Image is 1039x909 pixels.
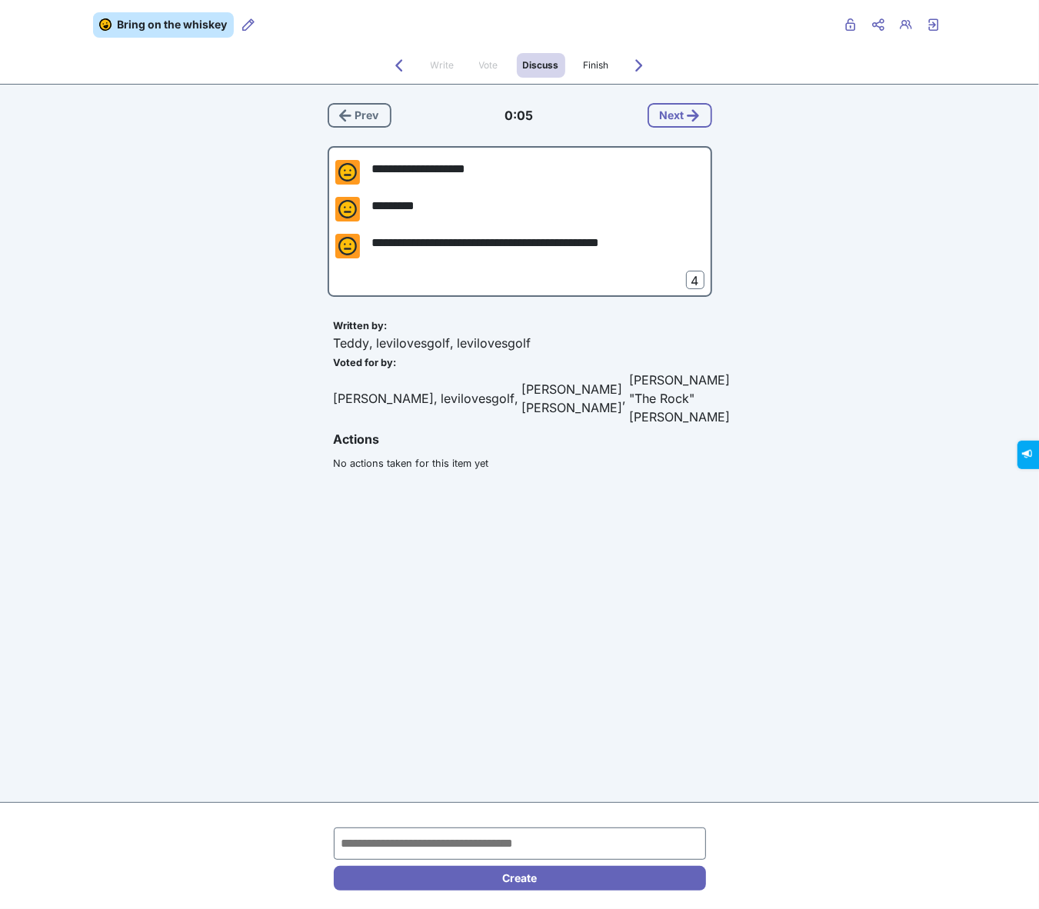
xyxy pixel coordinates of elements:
[334,458,489,469] small: No actions taken for this item yet
[901,18,913,31] i: Retro users
[458,334,531,352] span: levilovesgolf
[334,334,374,352] span: Teddy
[922,12,947,37] a: Exit retro
[338,200,357,218] img: Watch or not sure
[845,18,858,31] i: Private
[839,12,864,37] button: Private
[505,106,534,125] div: 0 : 05
[441,371,519,426] span: levilovesgolf
[867,12,891,37] button: Share menu
[634,59,646,72] i: Forwards to Finish
[394,72,406,84] span: Back to Vote
[515,389,519,408] span: ,
[431,59,455,72] span: Write
[388,53,412,78] button: Back to Vote
[334,432,706,447] h3: Actions
[338,237,357,255] img: Watch or not sure
[628,53,652,78] button: Forwards to Finish
[243,31,255,43] span: Retro users
[334,357,397,368] strong: Voted for by:
[894,12,919,37] button: Retro users
[479,59,498,72] span: Vote
[523,59,559,72] span: Discuss
[328,103,391,128] button: Prev
[630,371,731,426] span: [PERSON_NAME] "The Rock" [PERSON_NAME]
[686,271,704,289] div: 4
[634,72,646,84] span: Forwards to Finish
[370,334,374,352] span: ,
[648,103,712,128] button: Next
[584,59,609,72] span: Finish
[901,31,913,43] span: Retro users
[394,59,406,72] i: Back to Vote
[928,18,941,31] i: Exit retro
[928,31,941,43] span: Exit retro
[623,389,627,408] span: ,
[451,334,455,352] span: ,
[435,389,438,408] span: ,
[873,18,885,31] i: Share menu
[845,31,858,43] span: Private
[522,371,627,426] span: [PERSON_NAME] [PERSON_NAME]
[118,18,228,32] h1: Bring on the whiskey
[243,18,255,31] i: Retro users
[338,163,357,181] img: Watch or not sure
[377,334,455,352] span: levilovesgolf
[334,371,438,426] span: [PERSON_NAME]
[237,12,261,37] button: Retro users
[873,31,885,43] span: Share menu
[11,5,19,15] span: 
[334,866,706,891] button: Create
[334,320,388,331] strong: Written by:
